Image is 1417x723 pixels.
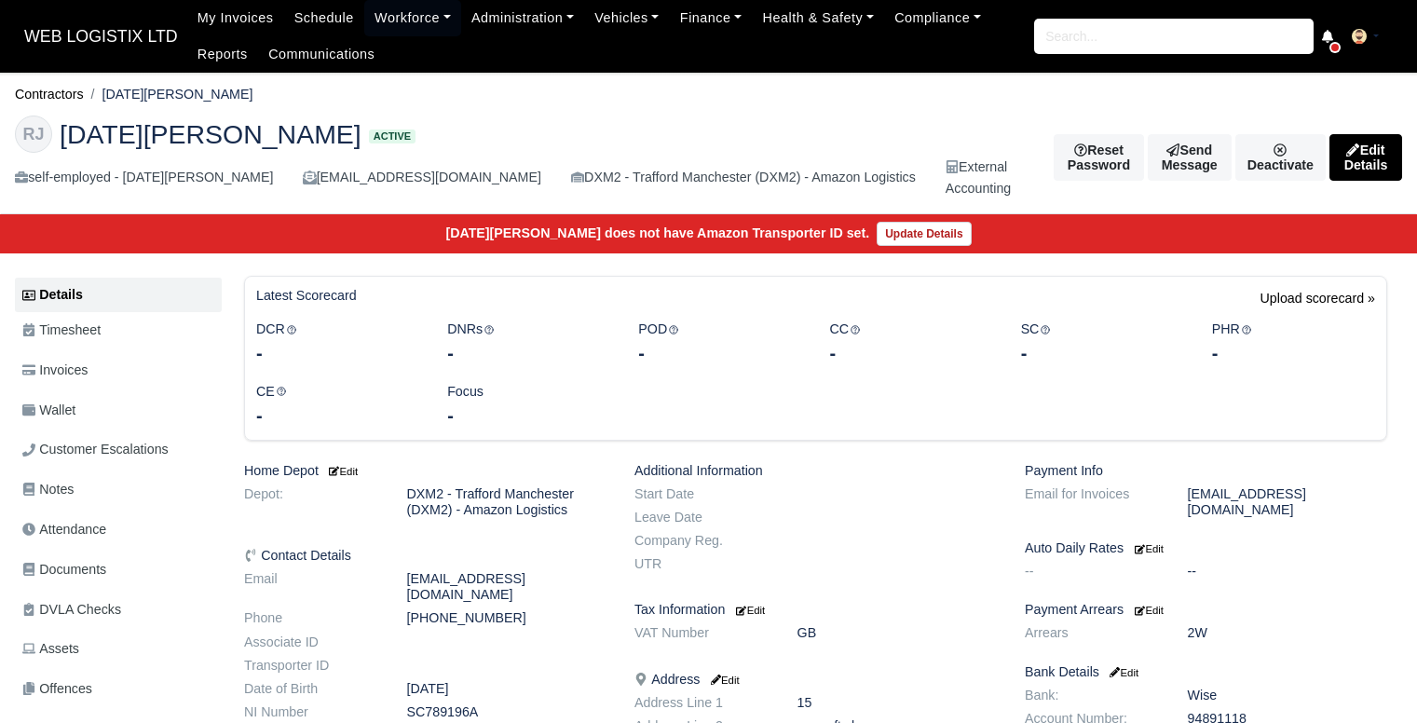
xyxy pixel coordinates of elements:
a: Edit [1107,664,1138,679]
h6: Address [634,672,997,688]
a: Reports [187,36,258,73]
div: Focus [433,381,624,429]
span: Documents [22,559,106,580]
div: POD [624,319,815,366]
h6: Payment Arrears [1025,602,1387,618]
div: RJ [15,116,52,153]
dt: Bank: [1011,688,1174,703]
small: Edit [1135,543,1164,554]
dd: GB [783,625,1011,641]
span: Attendance [22,519,106,540]
a: Details [15,278,222,312]
button: Reset Password [1054,134,1143,181]
div: DNRs [433,319,624,366]
div: - [1212,340,1375,366]
dd: DXM2 - Trafford Manchester (DXM2) - Amazon Logistics [393,486,620,518]
dd: -- [1174,564,1401,580]
dd: [EMAIL_ADDRESS][DOMAIN_NAME] [1174,486,1401,518]
h6: Tax Information [634,602,997,618]
div: CE [242,381,433,429]
span: Active [369,130,416,143]
a: Documents [15,552,222,588]
span: Customer Escalations [22,439,169,460]
a: Edit Details [1329,134,1402,181]
div: self-employed - [DATE][PERSON_NAME] [15,167,273,188]
div: [EMAIL_ADDRESS][DOMAIN_NAME] [303,167,540,188]
span: Timesheet [22,320,101,341]
dd: [DATE] [393,681,620,697]
span: WEB LOGISTIX LTD [15,18,187,55]
h6: Latest Scorecard [256,288,357,304]
dd: [EMAIL_ADDRESS][DOMAIN_NAME] [393,571,620,603]
small: Edit [707,675,739,686]
dt: Depot: [230,486,393,518]
dt: Address Line 1 [620,695,783,711]
a: Timesheet [15,312,222,348]
a: DVLA Checks [15,592,222,628]
a: Edit [1131,602,1164,617]
span: Wallet [22,400,75,421]
div: External Accounting [946,157,1011,199]
a: Edit [326,463,358,478]
a: Assets [15,631,222,667]
dt: -- [1011,564,1174,580]
div: CC [815,319,1006,366]
dd: Wise [1174,688,1401,703]
dt: NI Number [230,704,393,720]
h6: Auto Daily Rates [1025,540,1387,556]
dt: Transporter ID [230,658,393,674]
a: Wallet [15,392,222,429]
div: PHR [1198,319,1389,366]
dt: Associate ID [230,634,393,650]
dt: Phone [230,610,393,626]
a: Edit [732,602,765,617]
div: DXM2 - Trafford Manchester (DXM2) - Amazon Logistics [571,167,916,188]
div: - [638,340,801,366]
a: Communications [258,36,386,73]
dd: [PHONE_NUMBER] [393,610,620,626]
small: Edit [326,466,358,477]
span: DVLA Checks [22,599,121,621]
dt: VAT Number [620,625,783,641]
span: Invoices [22,360,88,381]
a: Edit [1131,540,1164,555]
dt: UTR [620,556,783,572]
small: Edit [1135,605,1164,616]
span: [DATE][PERSON_NAME] [60,121,361,147]
small: Edit [736,605,765,616]
dt: Company Reg. [620,533,783,549]
a: Customer Escalations [15,431,222,468]
div: - [447,402,610,429]
dt: Date of Birth [230,681,393,697]
div: - [829,340,992,366]
dt: Arrears [1011,625,1174,641]
span: Offences [22,678,92,700]
div: - [256,402,419,429]
div: - [256,340,419,366]
a: Upload scorecard » [1260,288,1375,319]
span: Assets [22,638,79,660]
a: Invoices [15,352,222,389]
a: Deactivate [1235,134,1326,181]
a: WEB LOGISTIX LTD [15,19,187,55]
span: Notes [22,479,74,500]
h6: Additional Information [634,463,997,479]
h6: Bank Details [1025,664,1387,680]
dd: 15 [783,695,1011,711]
div: Raja Mudassar Javed [1,101,1416,215]
a: Attendance [15,512,222,548]
div: - [1021,340,1184,366]
h6: Payment Info [1025,463,1387,479]
div: DCR [242,319,433,366]
dt: Start Date [620,486,783,502]
dd: SC789196A [393,704,620,720]
input: Search... [1034,19,1314,54]
a: Notes [15,471,222,508]
div: SC [1007,319,1198,366]
a: Offences [15,671,222,707]
a: Send Message [1148,134,1232,181]
h6: Home Depot [244,463,606,479]
h6: Contact Details [244,548,606,564]
a: Edit [707,672,739,687]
